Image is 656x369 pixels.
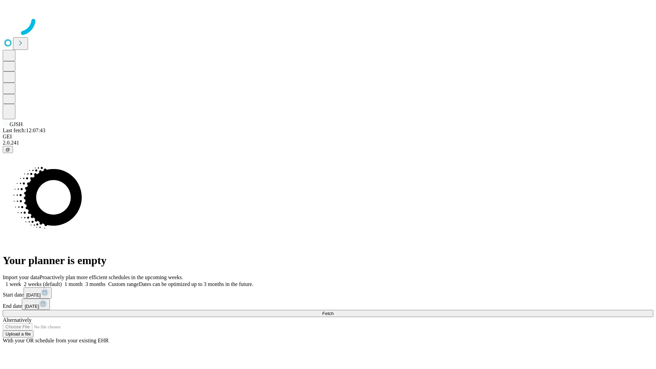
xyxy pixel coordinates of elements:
[5,147,10,152] span: @
[3,338,109,343] span: With your OR schedule from your existing EHR
[25,304,39,309] span: [DATE]
[3,330,33,338] button: Upload a file
[3,140,653,146] div: 2.0.241
[3,146,13,153] button: @
[3,254,653,267] h1: Your planner is empty
[26,292,41,298] span: [DATE]
[22,299,50,310] button: [DATE]
[139,281,253,287] span: Dates can be optimized up to 3 months in the future.
[5,281,21,287] span: 1 week
[3,274,40,280] span: Import your data
[108,281,139,287] span: Custom range
[24,281,62,287] span: 2 weeks (default)
[3,287,653,299] div: Start date
[3,310,653,317] button: Fetch
[3,127,45,133] span: Last fetch: 12:07:43
[3,317,31,323] span: Alternatively
[3,134,653,140] div: GEI
[3,299,653,310] div: End date
[40,274,183,280] span: Proactively plan more efficient schedules in the upcoming weeks.
[85,281,106,287] span: 3 months
[10,121,23,127] span: GJSH
[65,281,83,287] span: 1 month
[322,311,333,316] span: Fetch
[24,287,52,299] button: [DATE]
